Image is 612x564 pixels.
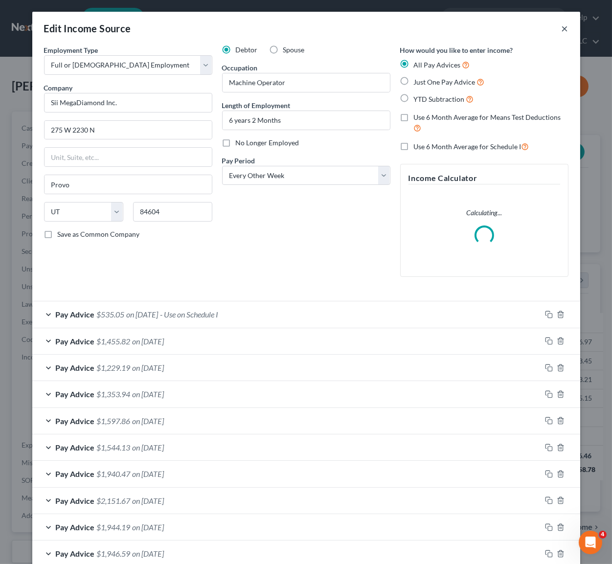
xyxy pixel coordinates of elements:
[44,84,73,92] span: Company
[283,45,305,54] span: Spouse
[45,121,212,139] input: Enter address...
[56,363,95,372] span: Pay Advice
[133,416,164,426] span: on [DATE]
[97,337,131,346] span: $1,455.82
[97,549,131,558] span: $1,946.59
[223,73,390,92] input: --
[414,61,461,69] span: All Pay Advices
[236,45,258,54] span: Debtor
[56,416,95,426] span: Pay Advice
[408,172,560,184] h5: Income Calculator
[133,337,164,346] span: on [DATE]
[97,443,131,452] span: $1,544.13
[97,363,131,372] span: $1,229.19
[56,389,95,399] span: Pay Advice
[97,310,125,319] span: $535.05
[414,95,465,103] span: YTD Subtraction
[133,469,164,478] span: on [DATE]
[45,148,212,166] input: Unit, Suite, etc...
[414,142,521,151] span: Use 6 Month Average for Schedule I
[56,310,95,319] span: Pay Advice
[414,78,476,86] span: Just One Pay Advice
[133,549,164,558] span: on [DATE]
[44,46,98,54] span: Employment Type
[56,549,95,558] span: Pay Advice
[408,208,560,218] p: Calculating...
[44,22,131,35] div: Edit Income Source
[133,522,164,532] span: on [DATE]
[45,175,212,194] input: Enter city...
[56,496,95,505] span: Pay Advice
[133,443,164,452] span: on [DATE]
[133,496,164,505] span: on [DATE]
[97,496,131,505] span: $2,151.67
[133,389,164,399] span: on [DATE]
[400,45,513,55] label: How would you like to enter income?
[133,202,212,222] input: Enter zip...
[222,63,258,73] label: Occupation
[599,531,607,539] span: 4
[236,138,299,147] span: No Longer Employed
[414,113,561,121] span: Use 6 Month Average for Means Test Deductions
[44,93,212,113] input: Search company by name...
[97,389,131,399] span: $1,353.94
[133,363,164,372] span: on [DATE]
[223,111,390,130] input: ex: 2 years
[56,337,95,346] span: Pay Advice
[579,531,602,554] iframe: Intercom live chat
[97,522,131,532] span: $1,944.19
[562,23,568,34] button: ×
[222,100,291,111] label: Length of Employment
[160,310,219,319] span: - Use on Schedule I
[127,310,159,319] span: on [DATE]
[56,522,95,532] span: Pay Advice
[97,416,131,426] span: $1,597.86
[222,157,255,165] span: Pay Period
[56,469,95,478] span: Pay Advice
[56,443,95,452] span: Pay Advice
[97,469,131,478] span: $1,940.47
[58,230,140,238] span: Save as Common Company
